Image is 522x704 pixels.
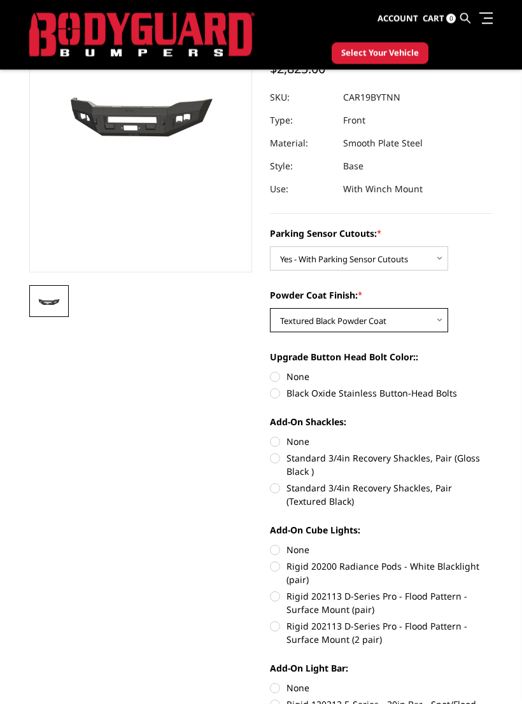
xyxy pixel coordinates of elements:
img: 2019-2025 Ram 2500-3500 - A2 Series- Base Front Bumper (winch mount) [33,295,65,309]
label: Add-On Light Bar: [270,662,493,675]
label: Rigid 20200 Radiance Pods - White Blacklight (pair) [270,560,493,587]
label: None [270,370,493,384]
a: Account [377,2,418,36]
dd: Smooth Plate Steel [343,132,423,155]
label: None [270,544,493,557]
label: Black Oxide Stainless Button-Head Bolts [270,387,493,400]
a: Cart 0 [423,2,456,36]
label: Rigid 202113 D-Series Pro - Flood Pattern - Surface Mount (pair) [270,590,493,617]
label: Add-On Shackles: [270,416,493,429]
span: 0 [446,14,456,24]
span: Cart [423,13,444,24]
label: Rigid 202113 D-Series Pro - Flood Pattern - Surface Mount (2 pair) [270,620,493,647]
img: BODYGUARD BUMPERS [29,13,255,57]
dt: SKU: [270,87,334,109]
dt: Type: [270,109,334,132]
label: Upgrade Button Head Bolt Color:: [270,351,493,364]
span: Select Your Vehicle [341,47,419,60]
label: None [270,682,493,695]
label: None [270,435,493,449]
label: Add-On Cube Lights: [270,524,493,537]
label: Standard 3/4in Recovery Shackles, Pair (Textured Black) [270,482,493,509]
label: Parking Sensor Cutouts: [270,227,493,241]
button: Select Your Vehicle [332,43,428,64]
span: Account [377,13,418,24]
dd: Front [343,109,365,132]
label: Powder Coat Finish: [270,289,493,302]
dd: Base [343,155,363,178]
dt: Style: [270,155,334,178]
dd: With Winch Mount [343,178,423,201]
dd: CAR19BYTNN [343,87,400,109]
dt: Use: [270,178,334,201]
label: Standard 3/4in Recovery Shackles, Pair (Gloss Black ) [270,452,493,479]
dt: Material: [270,132,334,155]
